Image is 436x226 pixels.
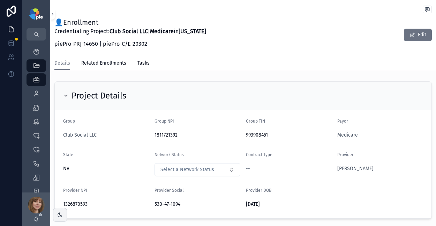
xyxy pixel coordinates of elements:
[63,132,97,139] a: Club Social LLC
[160,166,214,173] span: Select a Network Status
[63,119,75,124] span: Group
[155,188,184,193] span: Provider Social
[54,60,70,67] span: Details
[155,119,174,124] span: Group NPI
[54,27,206,36] p: Credentialing Project: | in
[246,201,332,208] span: [DATE]
[81,57,126,71] a: Related Enrollments
[246,132,332,139] span: 993908451
[81,60,126,67] span: Related Enrollments
[110,28,148,35] strong: Club Social LLC
[63,201,149,208] span: 1326870593
[246,152,272,157] span: Contract Type
[137,60,150,67] span: Tasks
[63,152,73,157] span: State
[155,201,240,208] span: 530-47-1094
[137,57,150,71] a: Tasks
[150,28,174,35] strong: Medicare
[155,152,184,157] span: Network Status
[63,165,69,172] span: NV
[404,29,432,41] button: Edit
[246,119,265,124] span: Group TIN
[155,163,240,176] button: Select Button
[54,57,70,70] a: Details
[337,119,348,124] span: Payor
[29,8,43,20] img: App logo
[22,41,50,192] div: scrollable content
[337,165,374,172] a: [PERSON_NAME]
[179,28,206,35] strong: [US_STATE]
[246,165,250,172] span: --
[54,40,206,48] p: piePro-PRJ-14650 | piePro-C/E-20302
[72,90,126,101] h2: Project Details
[63,188,87,193] span: Provider NPI
[337,132,358,139] a: Medicare
[155,132,240,139] span: 1811721392
[246,188,271,193] span: Provider DOB
[54,17,206,27] h1: 👤Enrollment
[337,152,354,157] span: Provider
